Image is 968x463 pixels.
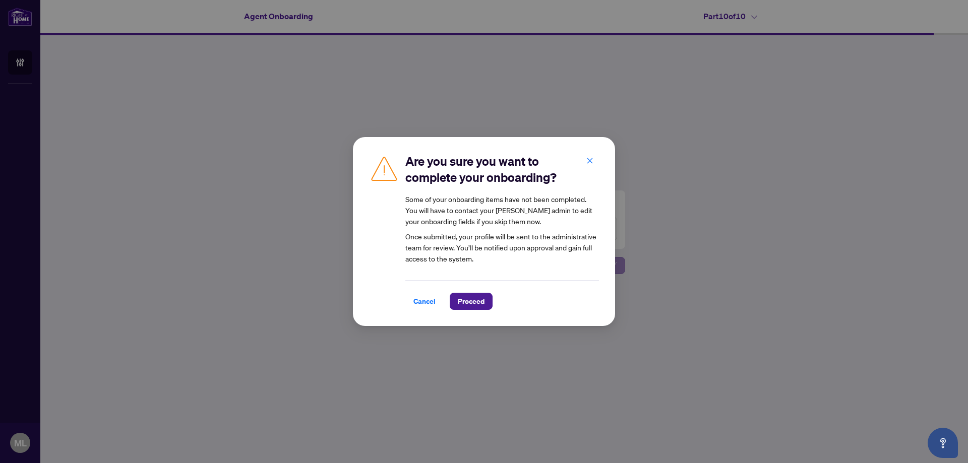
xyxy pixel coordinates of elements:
button: Open asap [928,428,958,458]
div: Some of your onboarding items have not been completed. You will have to contact your [PERSON_NAME... [405,193,599,227]
span: Proceed [458,293,485,309]
article: Once submitted, your profile will be sent to the administrative team for review. You’ll be notifi... [405,193,599,264]
span: close [586,157,593,164]
button: Proceed [450,293,493,310]
img: Caution Icon [369,153,399,183]
button: Cancel [405,293,444,310]
h2: Are you sure you want to complete your onboarding? [405,153,599,185]
span: Cancel [413,293,436,309]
